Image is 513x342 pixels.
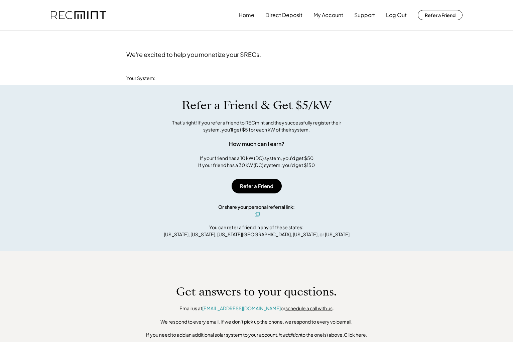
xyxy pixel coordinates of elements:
[126,51,261,58] div: We're excited to help you monetize your SRECs.
[354,8,375,22] button: Support
[164,224,350,238] div: You can refer a friend in any of these states: [US_STATE], [US_STATE], [US_STATE][GEOGRAPHIC_DATA...
[313,8,343,22] button: My Account
[253,210,261,219] button: click to copy
[218,203,295,210] div: Or share your personal referral link:
[285,305,333,311] a: schedule a call with us
[239,8,254,22] button: Home
[51,11,106,19] img: recmint-logotype%403x.png
[176,285,337,299] h1: Get answers to your questions.
[198,155,315,169] div: If your friend has a 10 kW (DC) system, you'd get $50 If your friend has a 30 kW (DC) system, you...
[160,319,353,325] div: We respond to every email. If we don't pick up the phone, we respond to every voicemail.
[265,8,302,22] button: Direct Deposit
[278,332,301,338] em: in addition
[344,332,367,338] u: Click here.
[229,140,284,148] div: How much can I earn?
[165,119,349,133] div: That's right! If you refer a friend to RECmint and they successfully register their system, you'l...
[126,75,155,82] div: Your System:
[179,305,334,312] div: Email us at or .
[182,98,332,112] h1: Refer a Friend & Get $5/kW
[146,332,367,338] div: If you need to add an additional solar system to your account, to the one(s) above,
[386,8,407,22] button: Log Out
[202,305,281,311] a: [EMAIL_ADDRESS][DOMAIN_NAME]
[418,10,463,20] button: Refer a Friend
[232,179,282,193] button: Refer a Friend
